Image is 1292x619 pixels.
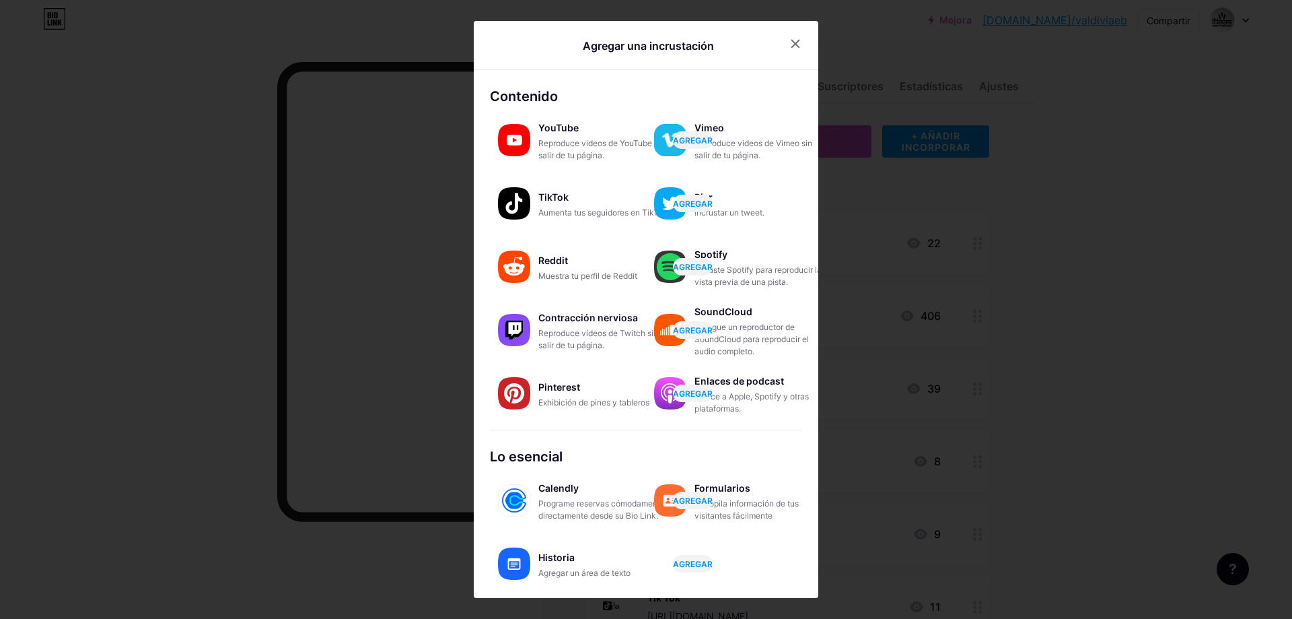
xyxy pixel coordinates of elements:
[498,314,530,346] img: contracción nerviosa
[538,271,637,281] font: Muestra tu perfil de Reddit
[673,262,713,272] font: AGREGAR
[498,377,530,410] img: Pinterest
[673,496,713,506] font: AGREGAR
[694,375,784,387] font: Enlaces de podcast
[673,199,713,209] font: AGREGAR
[538,191,569,203] font: TikTok
[694,482,750,494] font: Formularios
[490,449,563,465] font: Lo esencial
[538,328,658,350] font: Reproduce vídeos de Twitch sin salir de tu página.
[694,306,752,317] font: SoundCloud
[694,207,764,218] font: Incrustar un tweet.
[694,265,822,287] font: Incruste Spotify para reproducir la vista previa de una pista.
[498,251,530,283] img: Reddit
[538,255,568,266] font: Reddit
[673,321,713,339] button: AGREGAR
[654,377,686,410] img: enlaces de podcasts
[583,39,714,53] font: Agregar una incrustación
[673,195,713,212] button: AGREGAR
[673,559,713,569] font: AGREGAR
[694,498,799,521] font: Recopila información de tus visitantes fácilmente
[694,391,809,414] font: Enlace a Apple, Spotify y otras plataformas.
[654,124,686,156] img: Vimeo
[538,568,631,578] font: Agregar un área de texto
[538,122,579,133] font: YouTube
[673,492,713,509] button: AGREGAR
[538,381,580,393] font: Pinterest
[673,131,713,149] button: AGREGAR
[673,258,713,275] button: AGREGAR
[673,385,713,402] button: AGREGAR
[694,191,713,203] font: Piar
[673,135,713,145] font: AGREGAR
[538,312,638,323] font: Contracción nerviosa
[538,552,575,563] font: Historia
[498,548,530,580] img: historia
[654,484,686,517] img: formularios
[498,187,530,220] img: Tik Tok
[654,251,686,283] img: Spotify
[694,249,727,260] font: Spotify
[654,314,686,346] img: nube de sonido
[538,498,665,521] font: Programe reservas cómodamente directamente desde su Bio Link.
[694,322,809,356] font: Agregue un reproductor de SoundCloud para reproducir el audio completo.
[673,555,713,573] button: AGREGAR
[498,484,530,517] img: calendly
[490,88,558,104] font: Contenido
[694,138,812,160] font: Reproduce videos de Vimeo sin salir de tu página.
[673,389,713,399] font: AGREGAR
[694,122,724,133] font: Vimeo
[498,124,530,156] img: YouTube
[538,207,668,218] font: Aumenta tus seguidores en TikTok
[673,325,713,335] font: AGREGAR
[538,138,665,160] font: Reproduce videos de YouTube sin salir de tu página.
[538,482,579,494] font: Calendly
[654,187,686,220] img: gorjeo
[538,397,649,408] font: Exhibición de pines y tableros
